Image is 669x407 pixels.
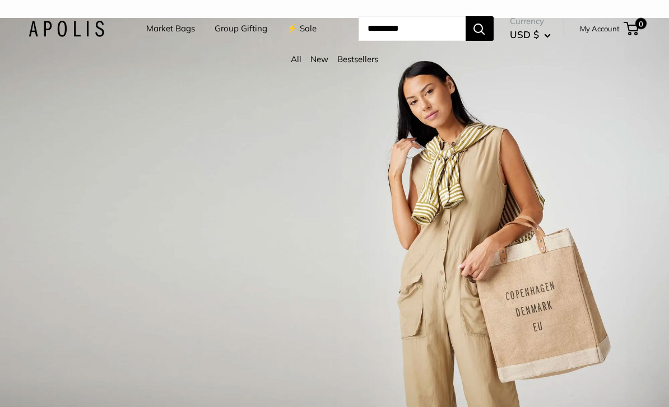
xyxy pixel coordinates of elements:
[337,54,378,64] a: Bestsellers
[359,16,466,41] input: Search...
[510,13,551,29] span: Currency
[291,54,301,64] a: All
[29,21,104,37] img: Apolis
[510,29,539,40] span: USD $
[146,21,195,36] a: Market Bags
[287,21,317,36] a: ⚡️ Sale
[625,22,639,35] a: 0
[635,18,646,29] span: 0
[466,16,494,41] button: Search
[580,22,620,35] a: My Account
[510,26,551,44] button: USD $
[215,21,267,36] a: Group Gifting
[310,54,328,64] a: New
